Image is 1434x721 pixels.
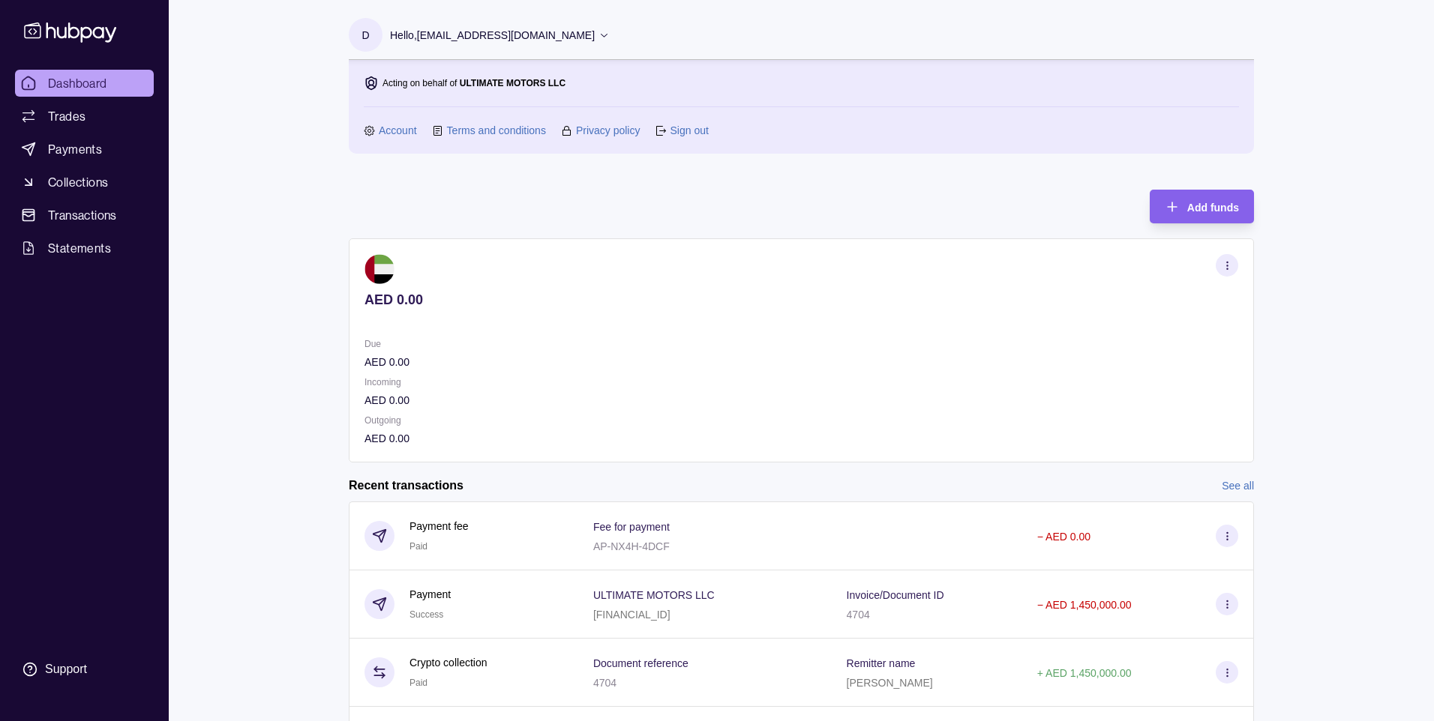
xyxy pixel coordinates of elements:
span: Payments [48,140,102,158]
a: Dashboard [15,70,154,97]
span: Paid [409,541,427,552]
p: ULTIMATE MOTORS LLC [460,78,565,88]
p: AED 0.00 [364,292,1238,308]
p: 4704 [847,609,870,621]
p: Fee for payment [593,521,670,533]
a: Transactions [15,202,154,229]
span: Transactions [48,206,117,224]
p: Crypto collection [409,654,487,671]
p: ULTIMATE MOTORS LLC [593,589,715,601]
span: Dashboard [48,74,107,92]
p: Payment fee [409,518,469,534]
div: Support [45,661,87,678]
span: Success [409,609,443,620]
p: Incoming [364,374,1238,390]
span: Paid [409,678,427,688]
p: Invoice/Document ID [847,589,944,601]
p: Acting on behalf of [382,75,565,91]
p: − AED 0.00 [1037,531,1090,543]
span: Trades [48,107,85,125]
p: d [361,27,369,43]
a: See all [1222,477,1254,494]
p: AED 0.00 [364,354,1238,370]
p: Outgoing [364,412,1238,429]
span: Statements [48,239,111,257]
p: Hello, [EMAIL_ADDRESS][DOMAIN_NAME] [390,27,595,43]
p: Document reference [593,657,688,669]
p: Payment [409,586,451,603]
a: Support [15,654,154,685]
a: Collections [15,169,154,196]
p: AED 0.00 [364,430,1238,447]
span: Add funds [1187,202,1239,214]
p: AED 0.00 [364,392,1238,408]
img: ae [364,254,394,284]
p: Remitter name [847,657,916,669]
p: AP-NX4H-4DCF [593,540,670,552]
h2: Recent transactions [349,477,463,494]
p: [PERSON_NAME] [847,677,933,689]
a: Statements [15,235,154,262]
p: − AED 1,450,000.00 [1037,599,1132,611]
a: Terms and conditions [447,122,546,139]
p: [FINANCIAL_ID] [593,609,670,621]
span: Collections [48,173,108,191]
a: Payments [15,136,154,163]
a: Trades [15,103,154,130]
p: + AED 1,450,000.00 [1037,667,1132,679]
button: Add funds [1150,190,1254,223]
p: 4704 [593,677,616,689]
p: Due [364,336,1238,352]
a: Account [379,122,417,139]
a: Sign out [670,122,708,139]
a: Privacy policy [576,122,640,139]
